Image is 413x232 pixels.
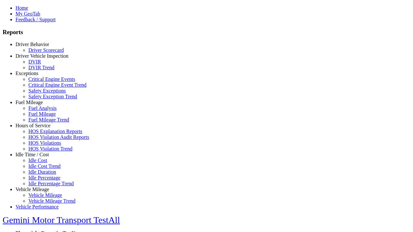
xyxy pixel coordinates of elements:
[28,59,41,64] a: DVIR
[15,11,40,16] a: My GeoTab
[28,163,61,169] a: Idle Cost Trend
[15,17,55,22] a: Feedback / Support
[15,152,49,157] a: Idle Time / Cost
[15,71,38,76] a: Exceptions
[15,100,43,105] a: Fuel Mileage
[28,146,73,151] a: HOS Violation Trend
[15,204,59,209] a: Vehicle Performance
[28,65,54,70] a: DVIR Trend
[15,42,49,47] a: Driver Behavior
[3,215,120,225] a: Gemini Motor Transport TestAll
[15,5,28,11] a: Home
[28,181,74,186] a: Idle Percentage Trend
[15,53,68,59] a: Driver Vehicle Inspection
[28,140,61,146] a: HOS Violations
[3,29,410,36] h3: Reports
[28,105,57,111] a: Fuel Analysis
[28,82,86,88] a: Critical Engine Event Trend
[28,192,62,198] a: Vehicle Mileage
[28,88,66,93] a: Safety Exceptions
[15,187,49,192] a: Vehicle Mileage
[28,94,77,99] a: Safety Exception Trend
[28,134,89,140] a: HOS Violation Audit Reports
[28,129,82,134] a: HOS Explanation Reports
[28,169,56,175] a: Idle Duration
[28,117,69,122] a: Fuel Mileage Trend
[28,198,76,204] a: Vehicle Mileage Trend
[28,47,64,53] a: Driver Scorecard
[28,158,47,163] a: Idle Cost
[15,123,50,128] a: Hours of Service
[28,111,56,117] a: Fuel Mileage
[28,76,75,82] a: Critical Engine Events
[28,175,60,180] a: Idle Percentage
